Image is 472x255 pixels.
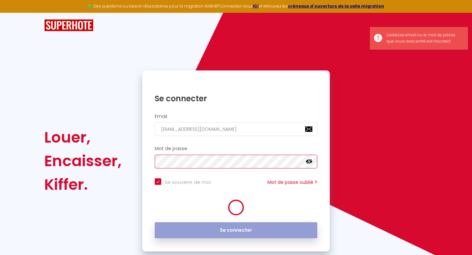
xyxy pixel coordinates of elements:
[155,146,317,151] h2: Mot de passe
[155,93,317,104] h1: Se connecter
[386,32,461,45] div: L'adresse email ou le mot de passe que vous avez entré est incorrect
[44,126,122,149] div: Louer,
[155,114,317,119] h2: Email
[155,122,317,136] input: Ton Email
[44,149,122,173] div: Encaisser,
[253,3,259,9] a: ICI
[267,179,317,186] a: Mot de passe oublié ?
[44,173,122,196] div: Kiffer.
[155,222,317,239] button: Se connecter
[5,3,25,22] button: Ouvrir le widget de chat LiveChat
[288,3,384,9] a: créneaux d'ouverture de la salle migration
[44,19,93,31] img: SuperHote logo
